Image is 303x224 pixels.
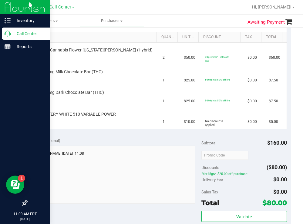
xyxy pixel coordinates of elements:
[201,172,287,176] span: 2for45grz: $25.00 off purchase
[36,35,154,40] a: SKU
[11,43,47,50] p: Reports
[11,30,47,37] p: Call Center
[247,119,257,125] span: $0.00
[201,151,248,160] input: Promo Code
[252,5,291,9] span: Hi, [PERSON_NAME]!
[267,164,287,170] span: ($80.00)
[163,55,165,61] span: 2
[184,119,195,125] span: $10.00
[236,214,252,219] span: Validate
[182,35,196,40] a: Unit Price
[184,77,195,83] span: $25.00
[184,98,195,104] span: $25.00
[266,35,280,40] a: Total
[80,18,144,24] span: Purchases
[6,176,24,194] iframe: Resource center
[35,47,153,53] span: FT 3.5g Cannabis Flower [US_STATE][PERSON_NAME] (Hybrid)
[201,211,287,222] button: Validate
[201,140,216,145] span: Subtotal
[5,18,11,24] inline-svg: Inventory
[35,90,104,95] span: HT 100mg Dark Chocolate Bar (THC)
[35,69,103,75] span: HT 100mg Milk Chocolate Bar (THC)
[163,119,165,125] span: 1
[18,175,25,182] iframe: Resource center unread badge
[5,44,11,50] inline-svg: Reports
[247,77,257,83] span: $0.00
[273,176,287,183] span: $0.00
[201,177,223,182] span: Delivery Fee
[247,98,257,104] span: $0.00
[205,119,223,127] span: No discounts applied
[269,119,278,125] span: $5.00
[5,31,11,37] inline-svg: Call Center
[205,78,230,81] span: 50heights: 50% off line
[184,55,195,61] span: $50.00
[245,35,259,40] a: Tax
[49,5,71,10] span: Call Center
[201,189,218,194] span: Sales Tax
[247,19,285,26] span: Awaiting Payment
[161,35,175,40] a: Quantity
[269,55,280,61] span: $60.00
[163,98,165,104] span: 1
[3,211,47,217] p: 11:09 AM EDT
[267,140,287,146] span: $160.00
[247,55,257,61] span: $0.00
[273,189,287,195] span: $0.00
[11,17,47,24] p: Inventory
[205,99,230,102] span: 50heights: 50% off line
[205,55,229,62] span: 30premfire1: 30% off line
[269,77,278,83] span: $7.50
[269,98,278,104] span: $7.50
[3,217,47,221] p: [DATE]
[201,162,219,173] span: Discounts
[79,15,144,27] a: Purchases
[262,199,287,207] span: $80.00
[35,111,116,117] span: FT BATTERY WHITE 510 VARIABLE POWER
[203,35,238,40] a: Discount
[163,77,165,83] span: 1
[201,199,219,207] span: Total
